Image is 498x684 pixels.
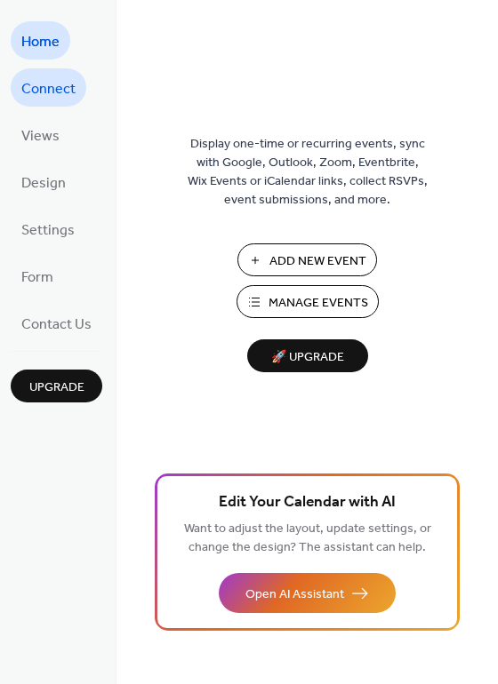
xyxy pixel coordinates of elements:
[188,135,428,210] span: Display one-time or recurring events, sync with Google, Outlook, Zoom, Eventbrite, Wix Events or ...
[247,339,368,372] button: 🚀 Upgrade
[237,285,379,318] button: Manage Events
[245,585,344,604] span: Open AI Assistant
[184,517,431,560] span: Want to adjust the layout, update settings, or change the design? The assistant can help.
[237,243,377,276] button: Add New Event
[219,490,396,515] span: Edit Your Calendar with AI
[29,378,84,397] span: Upgrade
[11,115,70,154] a: Views
[11,21,70,60] a: Home
[269,294,368,313] span: Manage Events
[11,370,102,402] button: Upgrade
[11,210,85,248] a: Settings
[21,123,60,150] span: Views
[21,264,53,291] span: Form
[258,346,357,370] span: 🚀 Upgrade
[21,170,66,197] span: Design
[11,304,102,342] a: Contact Us
[21,217,75,244] span: Settings
[21,76,76,103] span: Connect
[11,163,76,201] a: Design
[269,252,366,271] span: Add New Event
[219,573,396,613] button: Open AI Assistant
[11,257,64,295] a: Form
[21,311,92,338] span: Contact Us
[21,28,60,56] span: Home
[11,68,86,107] a: Connect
